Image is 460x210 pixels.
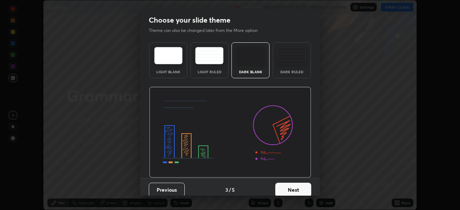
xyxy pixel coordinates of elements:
h4: 5 [232,186,235,193]
img: darkTheme.f0cc69e5.svg [236,47,265,64]
h4: / [229,186,231,193]
button: Next [275,183,311,197]
h2: Choose your slide theme [149,15,230,25]
p: Theme can also be changed later from the More option [149,27,265,34]
div: Dark Ruled [277,70,306,74]
div: Light Blank [154,70,183,74]
div: Dark Blank [236,70,265,74]
img: darkThemeBanner.d06ce4a2.svg [149,87,311,178]
div: Light Ruled [195,70,224,74]
img: lightTheme.e5ed3b09.svg [154,47,183,64]
button: Previous [149,183,185,197]
img: darkRuledTheme.de295e13.svg [277,47,306,64]
h4: 3 [225,186,228,193]
img: lightRuledTheme.5fabf969.svg [195,47,224,64]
